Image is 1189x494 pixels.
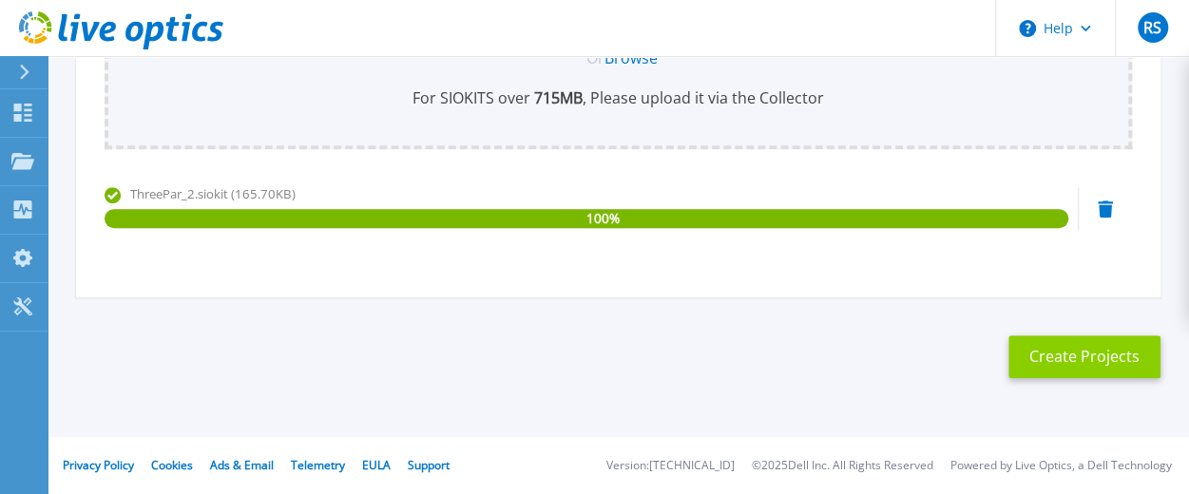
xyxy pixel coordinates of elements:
span: 100 % [586,209,620,228]
a: Support [408,457,450,473]
span: ThreePar_2.siokit (165.70KB) [130,185,296,202]
a: Browse [604,47,658,68]
a: EULA [362,457,391,473]
span: RS [1143,20,1161,35]
a: Ads & Email [210,457,274,473]
li: © 2025 Dell Inc. All Rights Reserved [752,460,933,472]
p: For SIOKITS over , Please upload it via the Collector [116,87,1121,108]
a: Telemetry [291,457,345,473]
li: Version: [TECHNICAL_ID] [606,460,735,472]
a: Privacy Policy [63,457,134,473]
button: Create Projects [1008,335,1160,378]
span: Or [586,47,604,68]
a: Cookies [151,457,193,473]
div: Drag and Drop SIOKIT file(s) here OrBrowseFor SIOKITS over 715MB, Please upload it via the Collector [116,9,1121,108]
b: 715 MB [530,87,583,108]
li: Powered by Live Optics, a Dell Technology [950,460,1172,472]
